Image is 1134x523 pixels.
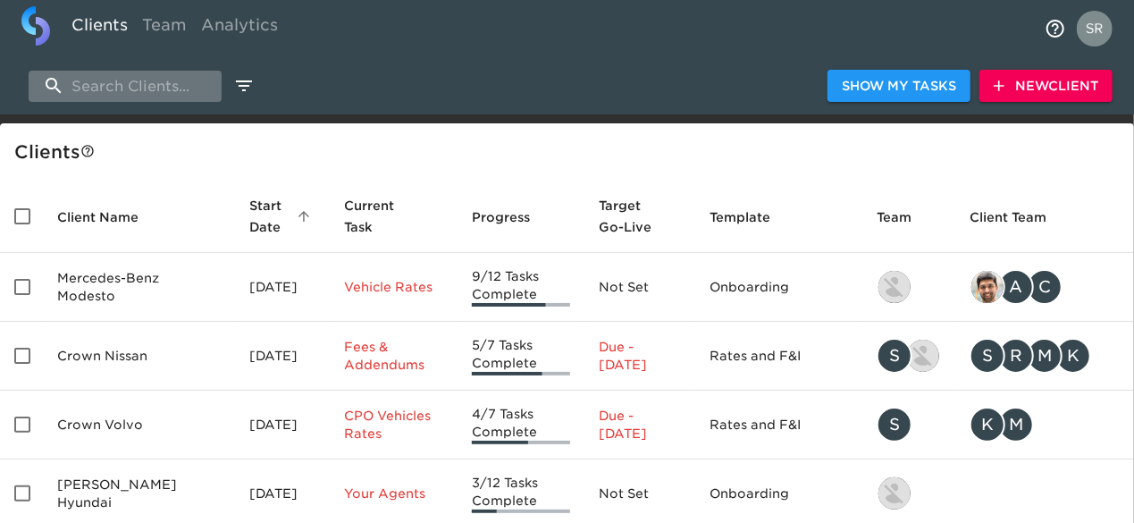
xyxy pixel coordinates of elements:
[827,70,970,103] button: Show My Tasks
[878,271,911,303] img: kevin.lo@roadster.com
[970,338,1120,374] div: sparent@crowncars.com, rrobins@crowncars.com, mcooley@crowncars.com, kwilson@crowncars.com
[64,6,135,50] a: Clients
[1077,11,1113,46] img: Profile
[842,75,956,97] span: Show My Tasks
[599,407,681,443] p: Due - [DATE]
[43,322,235,391] td: Crown Nissan
[135,6,194,50] a: Team
[994,75,1098,97] span: New Client
[43,253,235,322] td: Mercedes-Benz Modesto
[970,407,1120,443] div: kwilson@crowncars.com, mcooley@crowncars.com
[344,338,444,374] p: Fees & Addendums
[1055,338,1091,374] div: K
[29,71,222,102] input: search
[970,207,1070,228] span: Client Team
[599,338,681,374] p: Due - [DATE]
[458,322,584,391] td: 5/7 Tasks Complete
[472,207,553,228] span: Progress
[14,138,1127,166] div: Client s
[695,322,862,391] td: Rates and F&I
[970,407,1005,443] div: K
[344,485,444,502] p: Your Agents
[344,195,421,238] span: This is the next Task in this Hub that should be completed
[458,253,584,322] td: 9/12 Tasks Complete
[229,71,259,101] button: edit
[1027,338,1063,374] div: M
[877,407,912,443] div: S
[877,207,935,228] span: Team
[599,195,681,238] span: Target Go-Live
[877,407,941,443] div: savannah@roadster.com
[695,391,862,460] td: Rates and F&I
[877,338,912,374] div: S
[80,144,95,158] svg: This is a list of all of your clients and clients shared with you
[21,6,50,46] img: logo
[998,269,1034,305] div: A
[194,6,285,50] a: Analytics
[878,477,911,510] img: kevin.lo@roadster.com
[43,391,235,460] td: Crown Volvo
[979,70,1113,103] button: NewClient
[877,338,941,374] div: savannah@roadster.com, austin@roadster.com
[998,338,1034,374] div: R
[584,253,695,322] td: Not Set
[971,271,1004,303] img: sandeep@simplemnt.com
[998,407,1034,443] div: M
[970,269,1120,305] div: sandeep@simplemnt.com, angelique.nurse@roadster.com, clayton.mandel@roadster.com
[970,338,1005,374] div: S
[877,269,941,305] div: kevin.lo@roadster.com
[235,391,330,460] td: [DATE]
[599,195,658,238] span: Calculated based on the start date and the duration of all Tasks contained in this Hub.
[710,207,794,228] span: Template
[235,253,330,322] td: [DATE]
[57,207,162,228] span: Client Name
[695,253,862,322] td: Onboarding
[344,407,444,443] p: CPO Vehicles Rates
[344,278,444,296] p: Vehicle Rates
[907,340,939,372] img: austin@roadster.com
[344,195,444,238] span: Current Task
[877,476,941,511] div: kevin.lo@roadster.com
[235,322,330,391] td: [DATE]
[1034,7,1077,50] button: notifications
[1027,269,1063,305] div: C
[458,391,584,460] td: 4/7 Tasks Complete
[249,195,315,238] span: Start Date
